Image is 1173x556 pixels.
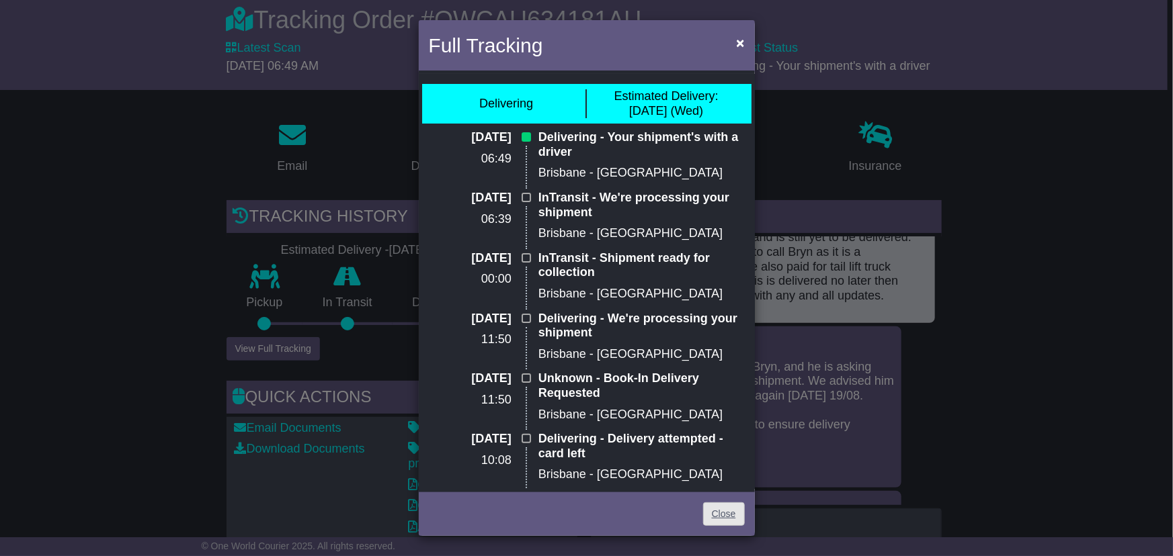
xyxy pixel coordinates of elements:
p: 06:39 [429,212,512,227]
p: InTransit - Shipment ready for collection [538,251,745,280]
p: [DATE] [429,312,512,326]
a: Close [703,502,745,526]
p: Brisbane - [GEOGRAPHIC_DATA] [538,226,745,241]
div: [DATE] (Wed) [614,89,718,118]
p: [DATE] [429,251,512,266]
div: Delivering [479,97,533,111]
p: Unknown - Book-In Delivery Requested [538,371,745,400]
h4: Full Tracking [429,30,543,60]
p: Brisbane - [GEOGRAPHIC_DATA] [538,408,745,422]
p: 11:50 [429,332,512,347]
p: InTransit - We're processing your shipment [538,191,745,220]
span: × [736,35,744,50]
p: Brisbane - [GEOGRAPHIC_DATA] [538,347,745,362]
p: Brisbane - [GEOGRAPHIC_DATA] [538,467,745,482]
p: 00:00 [429,272,512,287]
p: Brisbane - [GEOGRAPHIC_DATA] [538,287,745,302]
p: Delivering - Delivery attempted - card left [538,432,745,461]
p: Delivering - We're processing your shipment [538,312,745,340]
p: 11:50 [429,393,512,408]
p: 06:49 [429,152,512,167]
p: Delivering - Your shipment's with a driver [538,130,745,159]
p: [DATE] [429,371,512,386]
span: Estimated Delivery: [614,89,718,103]
p: [DATE] [429,432,512,447]
button: Close [729,29,751,56]
p: Brisbane - [GEOGRAPHIC_DATA] [538,166,745,181]
p: [DATE] [429,130,512,145]
p: 10:08 [429,453,512,468]
p: [DATE] [429,191,512,205]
